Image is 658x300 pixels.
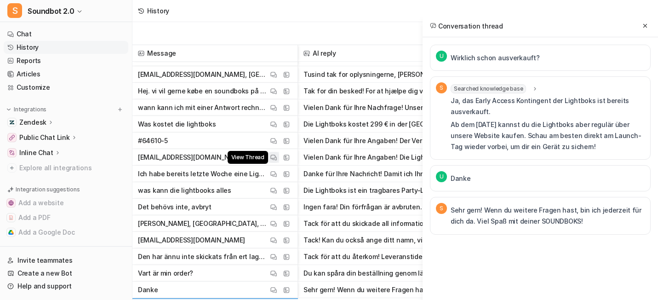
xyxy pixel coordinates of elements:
p: Danke [451,173,471,184]
a: Customize [4,81,128,94]
p: Ab dem [DATE] kannst du die Lightboks aber regulär über unsere Website kaufen. Schau am besten di... [451,119,645,152]
p: Danke [138,282,158,298]
img: Add a PDF [8,215,14,220]
button: Tak for din besked! For at hjælpe dig videre, skal jeg bruge din e-mail, dit navn samt hvilket la... [303,83,483,99]
a: Explore all integrations [4,162,128,174]
button: Du kan spåra din beställning genom länken som skickades till din e-post när din Soundboks skickad... [303,265,483,282]
span: Message [136,45,294,62]
p: was kann die lightbooks alles [138,182,231,199]
p: [EMAIL_ADDRESS][DOMAIN_NAME] [138,232,245,248]
button: Die Lightboks ist ein tragbares Party-Licht von SOUNDBOKS. Alle Details und Spezifikationen werde... [303,182,483,199]
span: U [436,51,447,62]
p: Public Chat Link [19,133,70,142]
img: explore all integrations [7,163,17,173]
a: Reports [4,54,128,67]
img: expand menu [6,106,12,113]
button: Die Lightboks kostet 299 € in der [GEOGRAPHIC_DATA] bzw. 299 $ in den [GEOGRAPHIC_DATA]. Der offi... [303,116,483,133]
p: Vart är min order? [138,265,193,282]
img: Public Chat Link [9,135,15,140]
button: View Thread [268,152,279,163]
button: Tack! Kan du också ange ditt namn, vilket land du befinner dig i samt ditt ordernummer (om du har... [303,232,483,248]
span: Searched knowledge base [451,84,526,93]
button: Add a websiteAdd a website [4,196,128,210]
button: Add a Google DocAdd a Google Doc [4,225,128,240]
h2: Conversation thread [430,21,503,31]
a: Invite teammates [4,254,128,267]
a: History [4,41,128,54]
img: Add a website [8,200,14,206]
button: Vielen Dank für Ihre Angaben! Die Lightboks wird offiziell am [DATE] ([DATE]) gelauncht und ist e... [303,149,483,166]
p: Wirklich schon ausverkauft? [451,52,539,63]
span: U [436,171,447,182]
p: Hej. vi vil gerne købe en soundboks på EAN/CVR nummer eller via faktura. Kan dette lade sig gøre?... [138,83,268,99]
span: View Thread [228,151,268,164]
span: S [436,203,447,214]
button: Sehr gern! Wenn du weitere Fragen hast, bin ich jederzeit für dich da. Viel Spaß mit deiner SOUND... [303,282,483,298]
p: Sehr gern! Wenn du weitere Fragen hast, bin ich jederzeit für dich da. Viel Spaß mit deiner SOUND... [451,205,645,227]
img: menu_add.svg [117,106,123,113]
p: [EMAIL_ADDRESS][DOMAIN_NAME], [GEOGRAPHIC_DATA], [GEOGRAPHIC_DATA] [138,66,268,83]
img: Add a Google Doc [8,230,14,235]
span: AI reply [302,45,485,62]
a: Articles [4,68,128,81]
p: Den har ännu inte skickats från ert lager, trots att jag gjorde beställningen i fredags [138,248,268,265]
button: Danke für Ihre Nachricht! Damit ich Ihnen beim Versand Ihrer Lightboks helfen kann, benötige ich ... [303,166,483,182]
p: Ich habe bereits letzte Woche eine Lightboks gekauft, aber bis [DATE] keine Rückmeldung über den ... [138,166,268,182]
span: S [436,82,447,93]
span: Soundbot 2.0 [28,5,74,17]
p: [PERSON_NAME], [GEOGRAPHIC_DATA], Order #1988-6 [138,215,268,232]
p: Was kostet die lightboks [138,116,216,133]
button: Ingen fara! Din förfrågan är avbruten. Om du har fler frågor eller behöver hjälp i framtiden är d... [303,199,483,215]
img: Zendesk [9,120,15,125]
button: Tusind tak for oplysningerne, [PERSON_NAME]! En af vores agenter vender hurtigt tilbage til dig p... [303,66,483,83]
p: Integration suggestions [16,185,80,194]
a: Help and support [4,280,128,293]
p: wann kann ich mit einer Antwort rechnen? [138,99,268,116]
span: S [7,3,22,18]
div: History [147,6,169,16]
p: Ja, das Early Access Kontingent der Lightboks ist bereits ausverkauft. [451,95,645,117]
button: Integrations [4,105,49,114]
p: Det behövs inte, avbryt [138,199,212,215]
p: Zendesk [19,118,46,127]
p: [EMAIL_ADDRESS][DOMAIN_NAME] ; [PERSON_NAME], [GEOGRAPHIC_DATA] [138,149,268,166]
button: Tack för att du skickade all information! En av våra agenter kommer att återkomma till dig via ma... [303,215,483,232]
span: Explore all integrations [19,161,125,175]
button: Vielen Dank für Ihre Nachfrage! Unser Support-Team wurde informiert und meldet sich so schnell wi... [303,99,483,116]
button: Vielen Dank für Ihre Angaben! Der Versandprozess läuft wie folgt ab: Sobald Ihre Bestellung aus d... [303,133,483,149]
img: Inline Chat [9,150,15,156]
a: Chat [4,28,128,40]
p: #64610-5 [138,133,168,149]
button: Add a PDFAdd a PDF [4,210,128,225]
button: Tack för att du återkom! Leveranstiden för din Soundboks räknas i arbetsdagar (måndag till fredag... [303,248,483,265]
a: Create a new Bot [4,267,128,280]
p: Inline Chat [19,148,53,157]
p: Integrations [14,106,46,113]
